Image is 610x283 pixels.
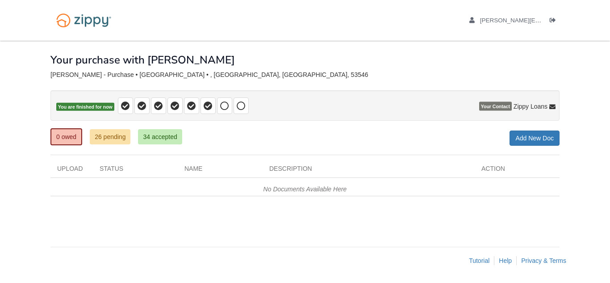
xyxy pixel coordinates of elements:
[550,17,560,26] a: Log out
[138,129,182,144] a: 34 accepted
[178,164,263,177] div: Name
[499,257,512,264] a: Help
[56,103,114,111] span: You are finished for now
[263,186,347,193] em: No Documents Available Here
[475,164,560,177] div: Action
[521,257,566,264] a: Privacy & Terms
[510,131,560,146] a: Add New Doc
[263,164,475,177] div: Description
[50,9,117,32] img: Logo
[50,54,235,66] h1: Your purchase with [PERSON_NAME]
[93,164,178,177] div: Status
[50,128,82,145] a: 0 owed
[479,102,512,111] span: Your Contact
[90,129,130,144] a: 26 pending
[50,71,560,79] div: [PERSON_NAME] - Purchase • [GEOGRAPHIC_DATA] • , [GEOGRAPHIC_DATA], [GEOGRAPHIC_DATA], 53546
[50,164,93,177] div: Upload
[469,257,489,264] a: Tutorial
[514,102,547,111] span: Zippy Loans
